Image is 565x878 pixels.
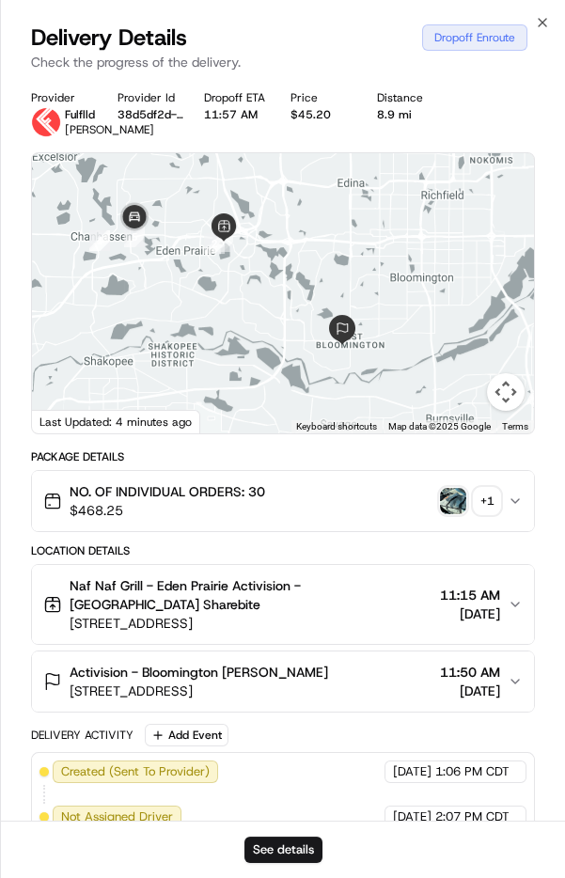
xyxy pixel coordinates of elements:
div: Provider [31,90,102,105]
span: [STREET_ADDRESS] [70,614,432,633]
span: 11:50 AM [440,663,500,682]
button: photo_proof_of_pickup image+1 [440,488,500,514]
span: Naf Naf Grill - Eden Prairie Activision - [GEOGRAPHIC_DATA] Sharebite [70,576,432,614]
a: Powered byPylon [133,317,228,332]
div: $45.20 [290,107,362,122]
button: Keyboard shortcuts [296,420,377,433]
span: API Documentation [178,272,302,290]
a: 💻API Documentation [151,264,309,298]
button: 38d5df2d-115e-a3fb-7fd0-8eefed66bae1 [118,107,189,122]
span: Knowledge Base [38,272,144,290]
span: 2:07 PM CDT [435,808,510,825]
div: + 1 [474,488,500,514]
img: Nash [19,18,56,55]
span: Not Assigned Driver [61,808,173,825]
span: Fulflld [65,107,95,122]
div: 11:57 AM [204,107,275,122]
span: [DATE] [393,808,432,825]
div: Start new chat [64,179,308,197]
div: Distance [377,90,448,105]
button: Map camera controls [487,373,525,411]
button: Start new chat [320,184,342,207]
a: 📗Knowledge Base [11,264,151,298]
a: Terms [502,421,528,431]
div: Package Details [31,449,535,464]
div: Dropoff ETA [204,90,275,105]
span: Map data ©2025 Google [388,421,491,431]
div: 2 [196,226,232,261]
input: Clear [49,120,310,140]
img: photo_proof_of_pickup image [440,488,466,514]
span: Created (Sent To Provider) [61,763,210,780]
button: Naf Naf Grill - Eden Prairie Activision - [GEOGRAPHIC_DATA] Sharebite[STREET_ADDRESS]11:15 AM[DATE] [32,565,534,644]
span: Pylon [187,318,228,332]
span: [STREET_ADDRESS] [70,682,328,700]
div: Last Updated: 4 minutes ago [32,410,200,433]
span: [DATE] [440,604,500,623]
button: Add Event [145,724,228,746]
span: 1:06 PM CDT [435,763,510,780]
div: 📗 [19,274,34,289]
img: 1736555255976-a54dd68f-1ca7-489b-9aae-adbdc363a1c4 [19,179,53,212]
p: Welcome 👋 [19,74,342,104]
img: profile_Fulflld_OnFleet_Thistle_SF.png [31,107,61,137]
span: Activision - Bloomington [PERSON_NAME] [70,663,328,682]
img: Google [37,409,99,433]
span: NO. OF INDIVIDUAL ORDERS: 30 [70,482,265,501]
button: Activision - Bloomington [PERSON_NAME][STREET_ADDRESS]11:50 AM[DATE] [32,651,534,712]
div: 8.9 mi [377,107,448,122]
p: Check the progress of the delivery. [31,53,535,71]
span: $468.25 [70,501,265,520]
div: Delivery Activity [31,728,133,743]
div: Provider Id [118,90,189,105]
div: 4 [82,223,118,259]
div: Location Details [31,543,535,558]
span: [DATE] [440,682,500,700]
div: 💻 [159,274,174,289]
span: [DATE] [393,763,432,780]
a: Open this area in Google Maps (opens a new window) [37,409,99,433]
span: [PERSON_NAME] [65,122,154,137]
button: See details [244,837,322,863]
span: 11:15 AM [440,586,500,604]
button: NO. OF INDIVIDUAL ORDERS: 30$468.25photo_proof_of_pickup image+1 [32,471,534,531]
div: Price [290,90,362,105]
div: We're available if you need us! [64,197,238,212]
span: Delivery Details [31,23,187,53]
